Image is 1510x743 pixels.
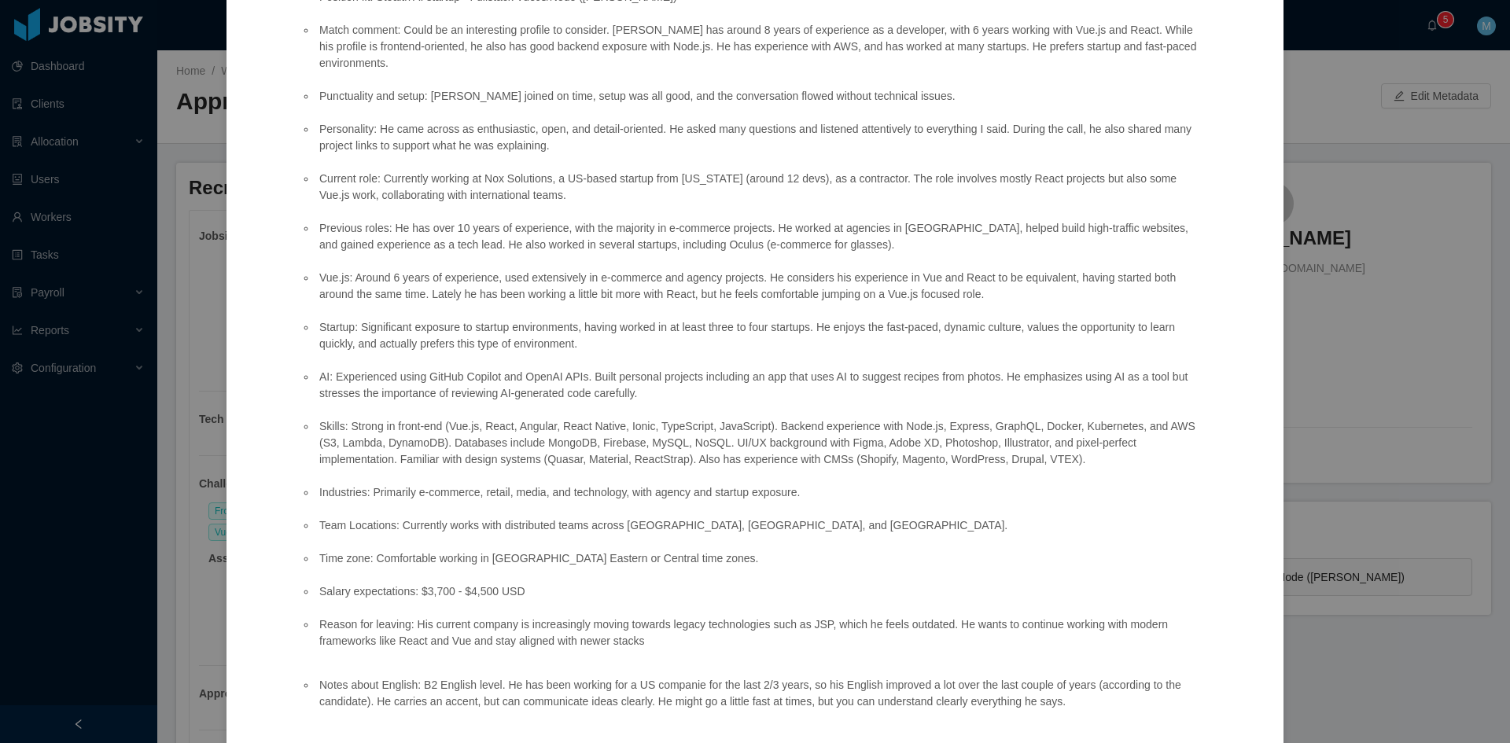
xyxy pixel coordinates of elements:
li: Industries: Primarily e-commerce, retail, media, and technology, with agency and startup exposure. [316,484,1199,501]
li: Reason for leaving: His current company is increasingly moving towards legacy technologies such a... [316,616,1199,649]
li: AI: Experienced using GitHub Copilot and OpenAI APIs. Built personal projects including an app th... [316,369,1199,402]
li: Salary expectations: $3,700 - $4,500 USD [316,583,1199,600]
li: Current role: Currently working at Nox Solutions, a US-based startup from [US_STATE] (around 12 d... [316,171,1199,204]
li: Time zone: Comfortable working in [GEOGRAPHIC_DATA] Eastern or Central time zones. [316,550,1199,567]
li: Team Locations: Currently works with distributed teams across [GEOGRAPHIC_DATA], [GEOGRAPHIC_DATA... [316,517,1199,534]
li: Vue.js: Around 6 years of experience, used extensively in e-commerce and agency projects. He cons... [316,270,1199,303]
li: Personality: He came across as enthusiastic, open, and detail-oriented. He asked many questions a... [316,121,1199,154]
li: Skills: Strong in front-end (Vue.js, React, Angular, React Native, Ionic, TypeScript, JavaScript)... [316,418,1199,468]
li: Punctuality and setup: [PERSON_NAME] joined on time, setup was all good, and the conversation flo... [316,88,1199,105]
li: Startup: Significant exposure to startup environments, having worked in at least three to four st... [316,319,1199,352]
li: Previous roles: He has over 10 years of experience, with the majority in e-commerce projects. He ... [316,220,1199,253]
li: Match comment: Could be an interesting profile to consider. [PERSON_NAME] has around 8 years of e... [316,22,1199,72]
li: Notes about English: B2 English level. He has been working for a US companie for the last 2/3 yea... [316,677,1199,710]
